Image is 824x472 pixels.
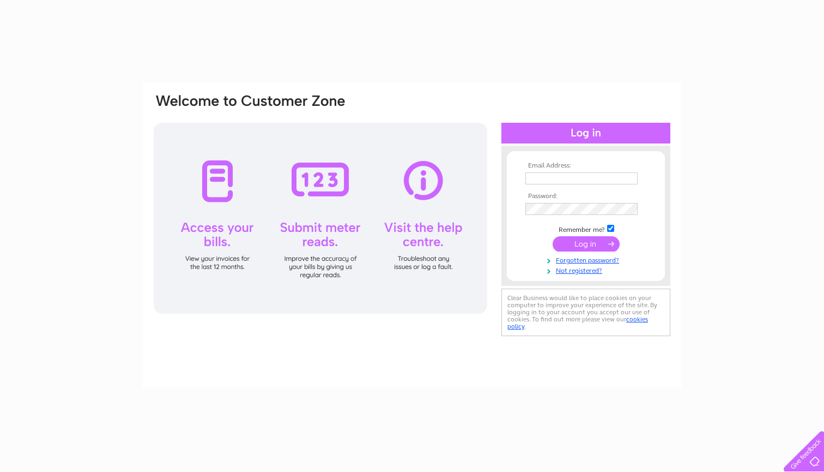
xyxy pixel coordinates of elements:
[523,162,649,170] th: Email Address:
[525,254,649,265] a: Forgotten password?
[523,223,649,234] td: Remember me?
[501,289,670,336] div: Clear Business would like to place cookies on your computer to improve your experience of the sit...
[553,236,620,252] input: Submit
[507,315,648,330] a: cookies policy
[525,265,649,275] a: Not registered?
[523,193,649,200] th: Password:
